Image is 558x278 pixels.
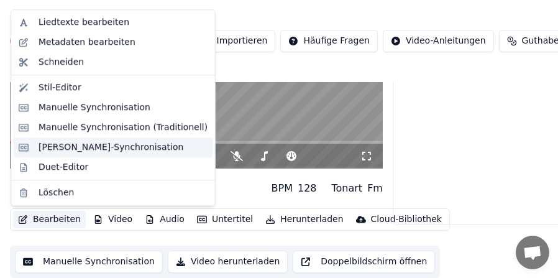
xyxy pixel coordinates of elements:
[39,187,74,199] div: Löschen
[39,16,129,29] div: Liedtexte bearbeiten
[332,181,363,196] div: Tonart
[39,121,208,134] div: Manuelle Synchronisation (Traditionell)
[280,30,378,52] button: Häufige Fragen
[371,213,442,226] div: Cloud-Bibliothek
[39,36,135,49] div: Metadaten bearbeiten
[39,141,183,154] div: [PERSON_NAME]-Synchronisation
[88,211,137,228] button: Video
[192,211,258,228] button: Untertitel
[367,181,383,196] div: Fm
[13,211,86,228] button: Bearbeiten
[39,161,88,174] div: Duet-Editor
[516,236,549,269] div: Chat öffnen
[140,211,190,228] button: Audio
[272,181,293,196] div: BPM
[168,251,288,273] button: Video herunterladen
[298,181,317,196] div: 128
[39,81,81,94] div: Stil-Editor
[260,211,348,228] button: Herunterladen
[39,56,84,68] div: Schneiden
[39,101,150,114] div: Manuelle Synchronisation
[383,30,494,52] button: Video-Anleitungen
[15,251,163,273] button: Manuelle Synchronisation
[194,30,276,52] button: Importieren
[293,251,435,273] button: Doppelbildschirm öffnen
